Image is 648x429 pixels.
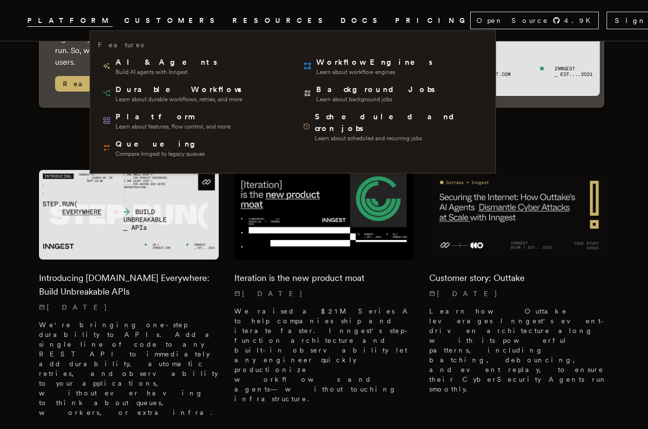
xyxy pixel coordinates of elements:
span: AI & Agents [115,56,219,68]
span: Learn about features, flow control, and more [115,123,230,131]
span: Learn about durable workflows, retries, and more [115,95,243,103]
p: [DATE] [429,289,609,298]
a: Featured image for Introducing Step.Run Everywhere: Build Unbreakable APIs blog postIntroducing [... [39,170,219,425]
h2: Introducing [DOMAIN_NAME] Everywhere: Build Unbreakable APIs [39,271,219,298]
a: CUSTOMERS [124,15,221,27]
img: Featured image for Iteration is the new product moat blog post [234,170,414,260]
a: Featured image for Iteration is the new product moat blog postIteration is the new product moat[D... [234,170,414,411]
span: Background Jobs [316,84,437,95]
p: [DATE] [234,289,414,298]
a: QueueingCompare Inngest to legacy queues [98,134,287,162]
button: PLATFORM [27,15,113,27]
a: Workflow EnginesLearn about workflow engines [299,53,488,80]
span: Compare Inngest to legacy queues [115,150,205,158]
span: Learn about background jobs [316,95,437,103]
span: Durable Workflows [115,84,243,95]
p: We raised a $21M Series A to help companies ship and iterate faster. Inngest's step-function arch... [234,306,414,404]
p: Learn how Outtake leverages Inngest's event-driven architecture along with its powerful patterns,... [429,306,609,394]
a: AI & AgentsBuild AI agents with Inngest [98,53,287,80]
img: Featured image for Introducing Step.Run Everywhere: Build Unbreakable APIs blog post [39,170,219,260]
a: Scheduled and cron jobsLearn about scheduled and recurring jobs [299,107,488,146]
p: [DATE] [39,302,219,312]
span: 4.9 K [564,16,596,25]
span: Learn about workflow engines [316,68,434,76]
span: Build AI agents with Inngest [115,68,219,76]
span: Scheduled and cron jobs [315,111,484,134]
a: Background JobsLearn about background jobs [299,80,488,107]
span: Queueing [115,138,205,150]
a: PlatformLearn about features, flow control, and more [98,107,287,134]
h3: Features [98,39,144,51]
p: We're bringing one-step durability to APIs. Add a single line of code to any REST API to immediat... [39,320,219,417]
h2: Iteration is the new product moat [234,271,414,285]
span: Learn about scheduled and recurring jobs [315,134,484,142]
a: PRICING [395,15,470,27]
span: Read article [55,76,160,92]
h2: Customer story: Outtake [429,271,609,285]
a: Durable WorkflowsLearn about durable workflows, retries, and more [98,80,287,107]
p: We were tired of writing custom metrics and grepping logs every time we wanted to know what happe... [55,21,249,68]
img: Featured image for Customer story: Outtake blog post [429,170,609,260]
span: Open Source [476,16,549,25]
button: RESOURCES [232,15,329,27]
span: Platform [115,111,230,123]
span: Workflow Engines [316,56,434,68]
a: DOCS [341,15,383,27]
a: Featured image for Customer story: Outtake blog postCustomer story: Outtake[DATE] Learn how Outta... [429,170,609,402]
